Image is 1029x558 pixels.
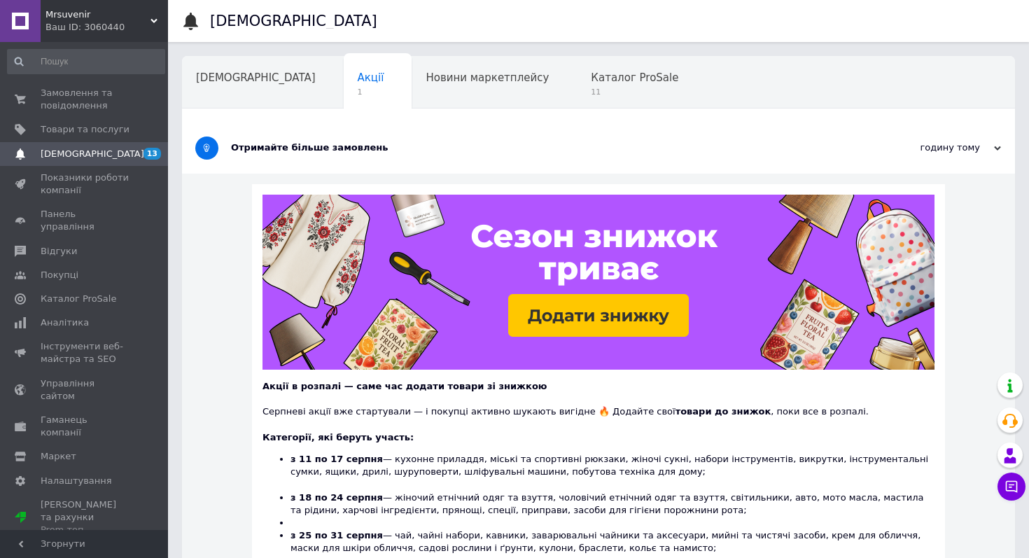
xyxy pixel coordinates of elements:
[675,406,771,417] b: товари до знижок
[591,71,678,84] span: Каталог ProSale
[41,172,129,197] span: Показники роботи компанії
[358,71,384,84] span: Акції
[231,141,861,154] div: Отримайте більше замовлень
[210,13,377,29] h1: [DEMOGRAPHIC_DATA]
[861,141,1001,154] div: годину тому
[290,454,383,464] b: з 11 по 17 серпня
[591,87,678,97] span: 11
[290,492,383,503] b: з 18 по 24 серпня
[262,393,934,418] div: Серпневі акції вже стартували — і покупці активно шукають вигідне 🔥 Додайте свої , поки все в роз...
[426,71,549,84] span: Новини маркетплейсу
[41,316,89,329] span: Аналітика
[41,87,129,112] span: Замовлення та повідомлення
[358,87,384,97] span: 1
[997,473,1025,501] button: Чат з покупцем
[45,8,150,21] span: Mrsuvenir
[262,432,414,442] b: Категорії, які беруть участь:
[143,148,161,160] span: 13
[41,148,144,160] span: [DEMOGRAPHIC_DATA]
[41,245,77,258] span: Відгуки
[45,21,168,34] div: Ваш ID: 3060440
[41,414,129,439] span: Гаманець компанії
[41,293,116,305] span: Каталог ProSale
[290,491,934,517] li: — жіночий етнічний одяг та взуття, чоловічий етнічний одяг та взуття, світильники, авто, мото мас...
[290,530,383,540] b: з 25 по 31 серпня
[262,381,547,391] b: Акції в розпалі — саме час додати товари зі знижкою
[41,377,129,403] span: Управління сайтом
[7,49,165,74] input: Пошук
[41,123,129,136] span: Товари та послуги
[290,453,934,491] li: — кухонне приладдя, міські та спортивні рюкзаки, жіночі сукні, набори інструментів, викрутки, інс...
[41,340,129,365] span: Інструменти веб-майстра та SEO
[196,71,316,84] span: [DEMOGRAPHIC_DATA]
[41,450,76,463] span: Маркет
[41,475,112,487] span: Налаштування
[41,524,129,536] div: Prom топ
[41,269,78,281] span: Покупці
[41,498,129,537] span: [PERSON_NAME] та рахунки
[41,208,129,233] span: Панель управління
